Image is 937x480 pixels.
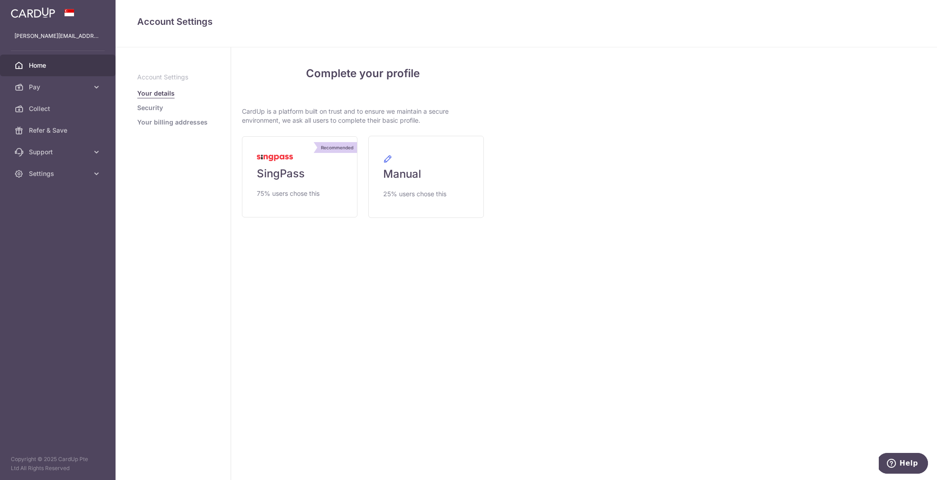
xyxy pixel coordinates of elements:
p: Account Settings [137,73,209,82]
a: Manual 25% users chose this [368,136,484,218]
span: Support [29,148,88,157]
p: [PERSON_NAME][EMAIL_ADDRESS][DOMAIN_NAME] [14,32,101,41]
span: Settings [29,169,88,178]
a: Your billing addresses [137,118,208,127]
span: 25% users chose this [383,189,446,199]
a: Recommended SingPass 75% users chose this [242,136,357,217]
span: Pay [29,83,88,92]
img: MyInfoLogo [257,155,293,161]
span: Collect [29,104,88,113]
p: CardUp is a platform built on trust and to ensure we maintain a secure environment, we ask all us... [242,107,484,125]
h4: Complete your profile [242,65,484,82]
div: Recommended [317,142,357,153]
span: SingPass [257,166,305,181]
iframe: Opens a widget where you can find more information [879,453,928,475]
a: Your details [137,89,175,98]
span: Help [21,6,39,14]
a: Security [137,103,163,112]
img: CardUp [11,7,55,18]
span: 75% users chose this [257,188,320,199]
span: Manual [383,167,421,181]
span: Refer & Save [29,126,88,135]
span: Home [29,61,88,70]
h4: Account Settings [137,14,915,29]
